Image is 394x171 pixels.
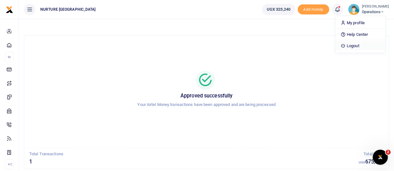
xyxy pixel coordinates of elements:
li: Ac [5,159,14,169]
small: [PERSON_NAME] [362,4,389,9]
small: UGX [359,161,365,164]
img: logo-small [6,6,13,14]
a: My profile [335,19,385,27]
a: Add money [298,7,329,11]
span: Operations [362,9,389,15]
li: M [5,52,14,62]
span: UGX 323,240 [267,6,290,13]
a: Logout [335,41,385,50]
li: Wallet ballance [260,4,298,15]
a: UGX 323,240 [262,4,295,15]
p: Total Transactions [29,151,359,157]
a: Help Center [335,30,385,39]
p: Your Airtel Money transactions have been approved and are being processed [32,102,381,108]
p: Total Value [359,151,384,157]
li: Toup your wallet [298,4,329,15]
iframe: Intercom live chat [373,150,388,165]
a: logo-small logo-large logo-large [6,7,13,12]
h5: Approved successfully [32,93,381,99]
span: 2 [385,150,391,155]
img: profile-user [348,4,359,15]
a: profile-user [PERSON_NAME] Operations [348,4,389,15]
span: Add money [298,4,329,15]
h5: 675,800 [359,159,384,165]
span: NURTURE [GEOGRAPHIC_DATA] [38,7,98,12]
h5: 1 [29,159,359,165]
